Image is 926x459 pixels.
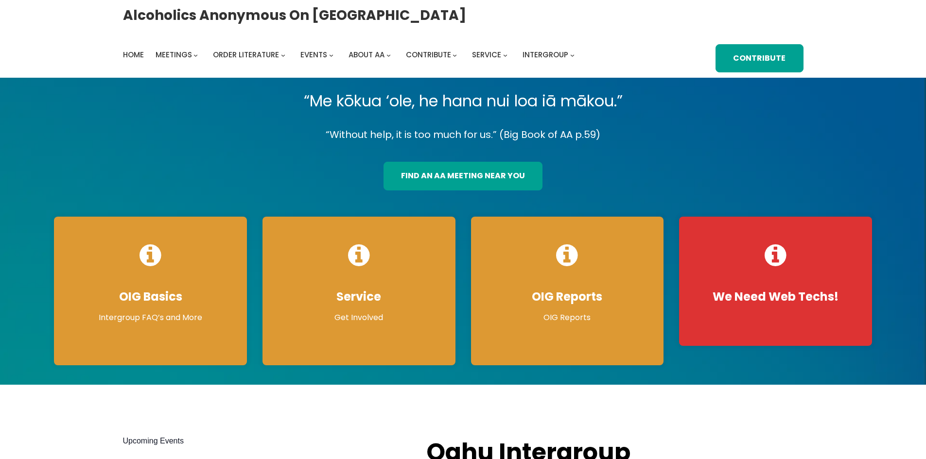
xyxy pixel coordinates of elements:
[193,52,198,57] button: Meetings submenu
[481,312,654,323] p: OIG Reports
[123,435,407,447] h2: Upcoming Events
[46,126,880,143] p: “Without help, it is too much for us.” (Big Book of AA p.59)
[386,52,391,57] button: About AA submenu
[281,52,285,57] button: Order Literature submenu
[384,162,542,190] a: find an aa meeting near you
[472,48,501,62] a: Service
[329,52,333,57] button: Events submenu
[123,50,144,60] span: Home
[46,87,880,115] p: “Me kōkua ‘ole, he hana nui loa iā mākou.”
[406,50,451,60] span: Contribute
[123,48,144,62] a: Home
[300,48,327,62] a: Events
[503,52,507,57] button: Service submenu
[523,50,568,60] span: Intergroup
[570,52,575,57] button: Intergroup submenu
[453,52,457,57] button: Contribute submenu
[349,48,384,62] a: About AA
[123,48,578,62] nav: Intergroup
[523,48,568,62] a: Intergroup
[272,289,446,304] h4: Service
[689,289,862,304] h4: We Need Web Techs!
[272,312,446,323] p: Get Involved
[64,289,237,304] h4: OIG Basics
[716,44,803,73] a: Contribute
[349,50,384,60] span: About AA
[64,312,237,323] p: Intergroup FAQ’s and More
[472,50,501,60] span: Service
[213,50,279,60] span: Order Literature
[156,48,192,62] a: Meetings
[481,289,654,304] h4: OIG Reports
[406,48,451,62] a: Contribute
[123,3,466,27] a: Alcoholics Anonymous on [GEOGRAPHIC_DATA]
[300,50,327,60] span: Events
[156,50,192,60] span: Meetings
